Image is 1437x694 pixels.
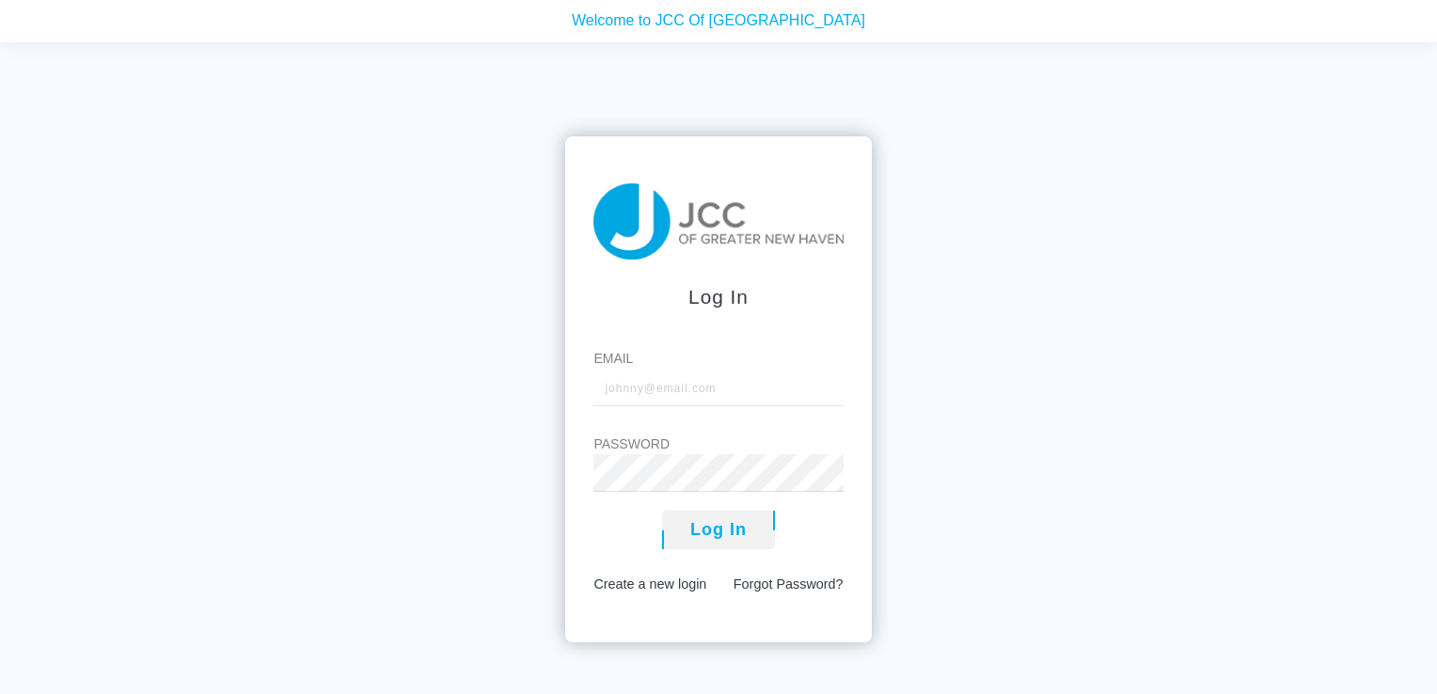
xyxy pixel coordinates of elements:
[593,349,843,369] label: Email
[734,576,844,591] a: Forgot Password?
[593,282,843,311] div: Log In
[14,4,1423,27] p: Welcome to JCC Of [GEOGRAPHIC_DATA]
[593,183,843,260] img: taiji-logo.png
[662,511,775,549] button: Log In
[593,369,843,406] input: johnny@email.com
[593,434,843,454] label: Password
[593,576,706,591] a: Create a new login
